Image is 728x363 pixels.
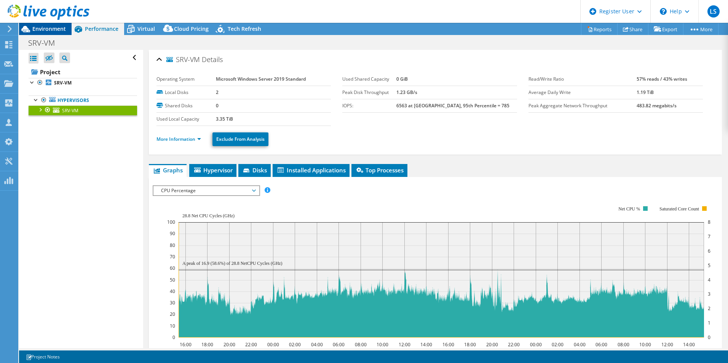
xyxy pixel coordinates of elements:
[202,55,223,64] span: Details
[683,23,718,35] a: More
[29,78,137,88] a: SRV-VM
[157,186,255,195] span: CPU Percentage
[29,96,137,105] a: Hypervisors
[528,89,637,96] label: Average Daily Write
[170,242,175,248] text: 80
[618,206,640,212] text: Net CPU %
[332,341,344,348] text: 06:00
[32,25,66,32] span: Environment
[661,341,673,348] text: 12:00
[396,89,417,96] b: 1.23 GB/s
[267,341,279,348] text: 00:00
[464,341,476,348] text: 18:00
[170,253,175,260] text: 70
[153,166,183,174] span: Graphs
[637,89,654,96] b: 1.19 TiB
[54,80,72,86] b: SRV-VM
[660,8,667,15] svg: \n
[223,341,235,348] text: 20:00
[29,105,137,115] a: SRV-VM
[398,341,410,348] text: 12:00
[396,102,509,109] b: 6563 at [GEOGRAPHIC_DATA], 95th Percentile = 785
[137,25,155,32] span: Virtual
[156,136,201,142] a: More Information
[216,116,233,122] b: 3.35 TiB
[637,102,677,109] b: 483.82 megabits/s
[648,23,683,35] a: Export
[245,341,257,348] text: 22:00
[708,305,710,312] text: 2
[342,75,396,83] label: Used Shared Capacity
[508,341,519,348] text: 22:00
[342,102,396,110] label: IOPS:
[29,66,137,78] a: Project
[172,334,175,341] text: 0
[216,89,219,96] b: 2
[708,291,710,297] text: 3
[166,56,200,64] span: SRV-VM
[156,115,216,123] label: Used Local Capacity
[420,341,432,348] text: 14:00
[289,341,300,348] text: 02:00
[581,23,618,35] a: Reports
[167,219,175,225] text: 100
[683,341,694,348] text: 14:00
[276,166,346,174] span: Installed Applications
[156,102,216,110] label: Shared Disks
[708,334,710,341] text: 0
[311,341,322,348] text: 04:00
[376,341,388,348] text: 10:00
[396,76,408,82] b: 0 GiB
[216,76,306,82] b: Microsoft Windows Server 2019 Standard
[228,25,261,32] span: Tech Refresh
[170,311,175,317] text: 20
[179,341,191,348] text: 16:00
[156,89,216,96] label: Local Disks
[156,75,216,83] label: Operating System
[174,25,209,32] span: Cloud Pricing
[21,352,65,361] a: Project Notes
[617,23,648,35] a: Share
[659,206,699,212] text: Saturated Core Count
[170,288,175,295] text: 40
[708,277,710,283] text: 4
[170,323,175,329] text: 10
[242,166,267,174] span: Disks
[442,341,454,348] text: 16:00
[528,102,637,110] label: Peak Aggregate Network Throughput
[708,320,710,326] text: 1
[193,166,233,174] span: Hypervisor
[708,219,710,225] text: 8
[170,265,175,271] text: 60
[530,341,541,348] text: 00:00
[708,262,710,269] text: 5
[573,341,585,348] text: 04:00
[170,230,175,237] text: 90
[85,25,118,32] span: Performance
[170,277,175,283] text: 50
[486,341,498,348] text: 20:00
[354,341,366,348] text: 08:00
[170,299,175,306] text: 30
[637,76,687,82] b: 57% reads / 43% writes
[595,341,607,348] text: 06:00
[342,89,396,96] label: Peak Disk Throughput
[216,102,219,109] b: 0
[708,248,710,254] text: 6
[201,341,213,348] text: 18:00
[355,166,404,174] span: Top Processes
[182,261,283,266] text: A peak of 16.9 (58.6%) of 28.8 NetCPU Cycles (GHz)
[62,107,78,114] span: SRV-VM
[707,5,720,18] span: LS
[551,341,563,348] text: 02:00
[182,213,235,218] text: 28.8 Net CPU Cycles (GHz)
[25,39,67,47] h1: SRV-VM
[212,132,268,146] a: Exclude From Analysis
[528,75,637,83] label: Read/Write Ratio
[617,341,629,348] text: 08:00
[639,341,651,348] text: 10:00
[708,233,710,240] text: 7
